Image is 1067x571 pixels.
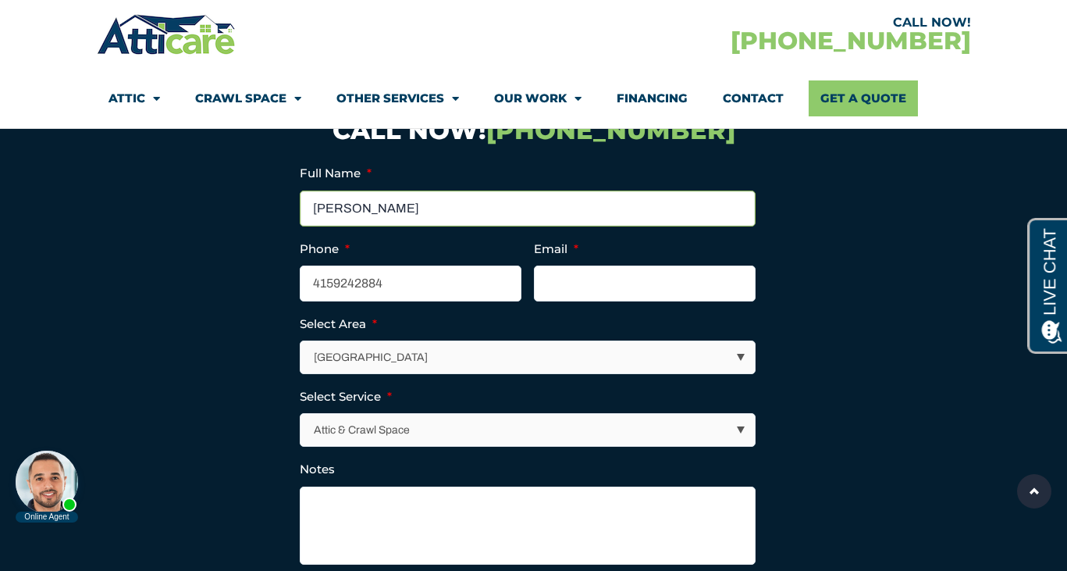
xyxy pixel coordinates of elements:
[534,241,578,257] label: Email
[723,80,784,116] a: Contact
[300,166,372,181] label: Full Name
[809,80,918,116] a: Get A Quote
[336,80,459,116] a: Other Services
[494,80,582,116] a: Our Work
[486,115,735,145] span: [PHONE_NUMBER]
[534,16,971,29] div: CALL NOW!
[300,462,335,477] label: Notes
[333,115,735,145] a: CALL NOW![PHONE_NUMBER]
[617,80,688,116] a: Financing
[195,80,301,116] a: Crawl Space
[8,407,258,524] iframe: Chat Invitation
[38,12,126,32] span: Opens a chat window
[300,316,377,332] label: Select Area
[108,80,959,116] nav: Menu
[300,389,392,405] label: Select Service
[300,241,350,257] label: Phone
[108,80,160,116] a: Attic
